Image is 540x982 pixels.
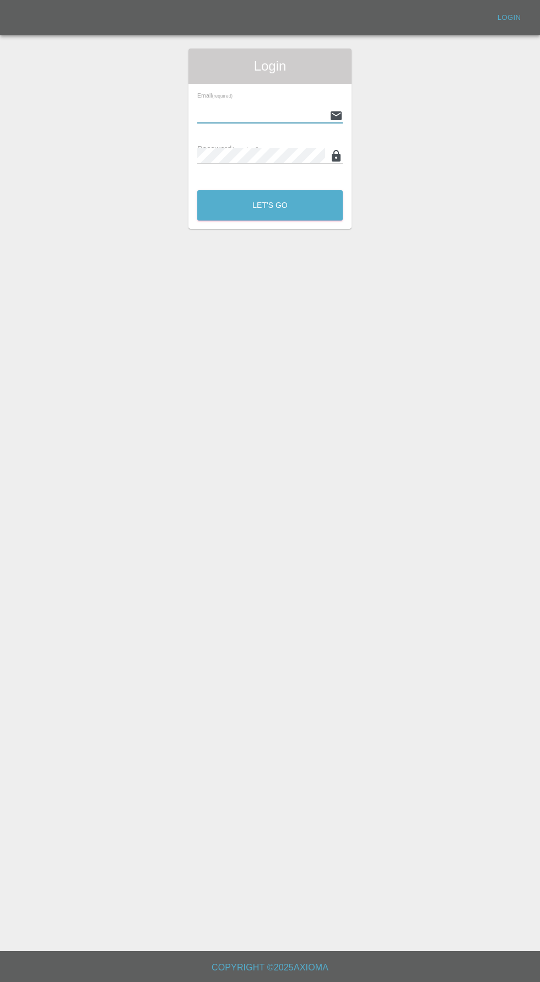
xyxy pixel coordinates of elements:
a: Login [492,9,527,26]
span: Email [197,92,233,99]
h6: Copyright © 2025 Axioma [9,960,531,975]
button: Let's Go [197,190,343,221]
small: (required) [232,146,260,153]
small: (required) [212,94,233,99]
span: Password [197,144,259,153]
span: Login [197,57,343,75]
